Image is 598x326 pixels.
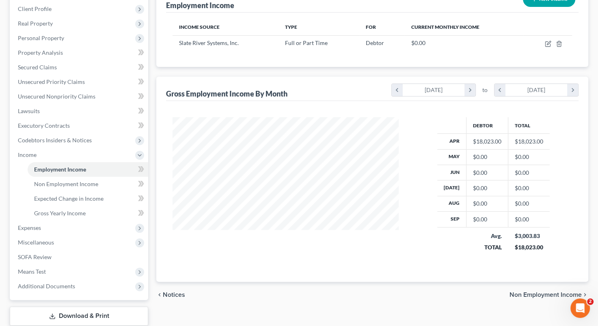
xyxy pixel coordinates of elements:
[18,49,63,56] span: Property Analysis
[403,84,465,96] div: [DATE]
[18,20,53,27] span: Real Property
[508,134,550,149] td: $18,023.00
[18,93,95,100] span: Unsecured Nonpriority Claims
[34,180,98,187] span: Non Employment Income
[437,212,466,227] th: Sep
[18,122,70,129] span: Executory Contracts
[163,292,185,298] span: Notices
[411,39,425,46] span: $0.00
[11,45,148,60] a: Property Analysis
[11,118,148,133] a: Executory Contracts
[437,180,466,196] th: [DATE]
[28,191,148,206] a: Expected Change in Income
[515,232,544,240] div: $3,003.83
[179,24,220,30] span: Income Source
[570,298,590,318] iframe: Intercom live chat
[34,210,86,217] span: Gross Yearly Income
[11,60,148,75] a: Secured Claims
[156,292,185,298] button: chevron_left Notices
[392,84,403,96] i: chevron_left
[166,0,234,10] div: Employment Income
[18,151,37,158] span: Income
[285,39,328,46] span: Full or Part Time
[437,196,466,211] th: Aug
[179,39,239,46] span: Slate River Systems, Inc.
[11,250,148,264] a: SOFA Review
[18,253,52,260] span: SOFA Review
[34,166,86,173] span: Employment Income
[515,243,544,251] div: $18,023.00
[473,215,501,223] div: $0.00
[464,84,475,96] i: chevron_right
[18,78,85,85] span: Unsecured Priority Claims
[582,292,588,298] i: chevron_right
[18,107,40,114] span: Lawsuits
[587,298,594,305] span: 2
[18,239,54,246] span: Miscellaneous
[508,165,550,180] td: $0.00
[473,137,501,146] div: $18,023.00
[509,292,582,298] span: Non Employment Income
[508,212,550,227] td: $0.00
[18,34,64,41] span: Personal Property
[28,177,148,191] a: Non Employment Income
[366,39,384,46] span: Debtor
[508,196,550,211] td: $0.00
[366,24,376,30] span: For
[482,86,488,94] span: to
[11,75,148,89] a: Unsecured Priority Claims
[34,195,104,202] span: Expected Change in Income
[508,149,550,165] td: $0.00
[156,292,163,298] i: chevron_left
[473,243,502,251] div: TOTAL
[166,89,287,99] div: Gross Employment Income By Month
[18,268,46,275] span: Means Test
[18,5,52,12] span: Client Profile
[437,134,466,149] th: Apr
[437,149,466,165] th: May
[28,162,148,177] a: Employment Income
[28,206,148,221] a: Gross Yearly Income
[18,137,92,144] span: Codebtors Insiders & Notices
[508,180,550,196] td: $0.00
[18,224,41,231] span: Expenses
[473,232,502,240] div: Avg.
[11,89,148,104] a: Unsecured Nonpriority Claims
[505,84,568,96] div: [DATE]
[466,117,508,133] th: Debtor
[11,104,148,118] a: Lawsuits
[18,64,57,71] span: Secured Claims
[411,24,479,30] span: Current Monthly Income
[508,117,550,133] th: Total
[494,84,505,96] i: chevron_left
[18,283,75,290] span: Additional Documents
[285,24,297,30] span: Type
[10,307,148,326] a: Download & Print
[473,169,501,177] div: $0.00
[567,84,578,96] i: chevron_right
[437,165,466,180] th: Jun
[473,199,501,208] div: $0.00
[473,184,501,192] div: $0.00
[473,153,501,161] div: $0.00
[509,292,588,298] button: Non Employment Income chevron_right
